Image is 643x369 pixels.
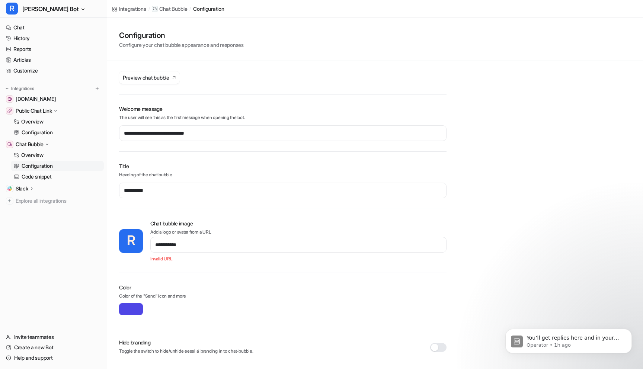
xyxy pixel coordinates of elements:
[22,162,52,170] p: Configuration
[3,353,104,363] a: Help and support
[119,229,143,253] span: R
[150,219,447,227] h2: Chat bubble image
[43,12,58,27] img: Profile image for eesel
[20,112,29,121] img: Amogh avatar
[150,229,447,235] p: Add a logo or avatar from a URL
[11,116,104,127] a: Overview
[128,12,141,25] div: Close
[3,85,36,92] button: Integrations
[11,150,104,160] a: Overview
[22,173,52,180] p: Code snippet
[119,30,244,41] h1: Configuration
[3,22,104,33] a: Chat
[123,74,169,81] span: Preview chat bubble
[152,5,187,13] a: Chat Bubble
[74,232,149,262] button: Messages
[3,332,104,342] a: Invite teammates
[7,97,12,101] img: getrella.com
[16,107,52,115] p: Public Chat Link
[3,44,104,54] a: Reports
[3,33,104,44] a: History
[119,293,447,302] p: Color of the "Send" icon and more
[16,141,44,148] p: Chat Bubble
[11,127,104,138] a: Configuration
[16,195,101,207] span: Explore all integrations
[7,142,12,147] img: Chat Bubble
[6,197,13,205] img: explore all integrations
[14,112,23,121] img: Patrick avatar
[15,12,30,27] img: Profile image for Amogh
[11,171,104,182] a: Code snippet
[3,55,104,65] a: Articles
[16,185,28,192] p: Slack
[7,87,141,126] div: Recent messageeesel avatarPatrick avatarAmogh avatarYou’ll get replies here and in your email: ✉️...
[119,338,430,346] h3: Hide branding
[31,112,45,120] div: eesel
[21,151,44,159] p: Overview
[150,256,447,262] p: Invalid URL
[15,53,134,65] p: Hi there 👋
[119,71,180,84] button: Preview chat bubble
[16,95,56,103] span: [DOMAIN_NAME]
[7,186,12,191] img: Slack
[15,65,134,78] p: How can we help?
[119,5,146,13] div: Integrations
[99,251,125,256] span: Messages
[3,65,104,76] a: Customize
[7,130,141,151] div: Send us a message
[29,251,45,256] span: Home
[119,348,430,354] p: Toggle the switch to hide/unhide eesel ai branding in to chat-bubble.
[15,137,124,144] div: Send us a message
[22,129,52,136] p: Configuration
[7,109,12,113] img: Public Chat Link
[31,105,379,111] span: You’ll get replies here and in your email: ✉️ [EMAIL_ADDRESS][DOMAIN_NAME] The team will be back ...
[112,5,146,13] a: Integrations
[21,118,44,125] p: Overview
[119,114,447,121] p: The user will see this as the first message when opening the bot.
[148,6,150,12] span: /
[3,196,104,206] a: Explore all integrations
[11,161,104,171] a: Configuration
[3,94,104,104] a: getrella.com[DOMAIN_NAME]
[189,6,191,12] span: /
[47,112,68,120] div: • 1h ago
[119,162,447,170] h2: Title
[29,12,44,27] img: Profile image for Patrick
[15,94,134,102] div: Recent message
[119,41,244,49] p: Configure your chat bubble appearance and responses
[119,105,447,113] h2: Welcome message
[159,5,187,13] p: Chat Bubble
[11,86,34,92] p: Integrations
[6,3,18,15] span: R
[17,106,26,115] img: eesel avatar
[4,86,10,91] img: expand menu
[119,171,447,178] p: Heading of the chat bubble
[8,99,141,126] div: eesel avatarPatrick avatarAmogh avatarYou’ll get replies here and in your email: ✉️ [EMAIL_ADDRES...
[494,313,643,365] iframe: Intercom notifications message
[193,5,224,13] a: configuration
[119,283,447,291] h2: Color
[22,4,79,14] span: [PERSON_NAME] Bot
[95,86,100,91] img: menu_add.svg
[3,342,104,353] a: Create a new Bot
